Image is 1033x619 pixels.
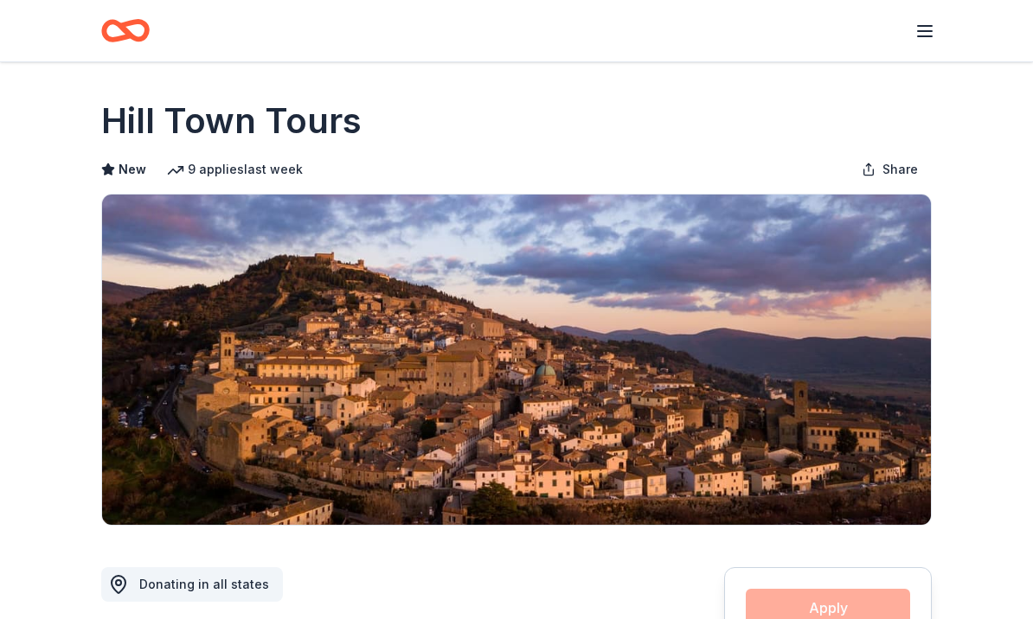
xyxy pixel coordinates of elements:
[119,159,146,180] span: New
[167,159,303,180] div: 9 applies last week
[139,577,269,591] span: Donating in all states
[102,195,931,525] img: Image for Hill Town Tours
[101,97,362,145] h1: Hill Town Tours
[882,159,918,180] span: Share
[848,152,932,187] button: Share
[101,10,150,51] a: Home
